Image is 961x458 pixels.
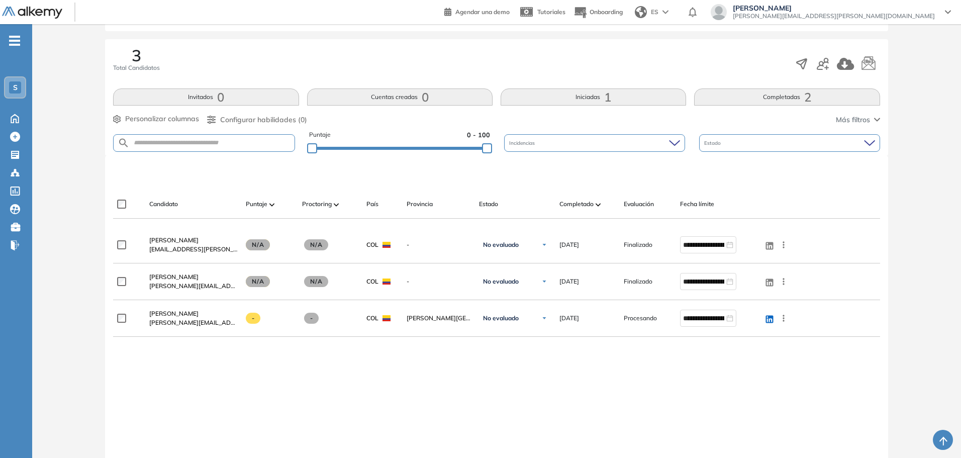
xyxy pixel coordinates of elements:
[635,6,647,18] img: world
[407,314,471,323] span: [PERSON_NAME][GEOGRAPHIC_DATA]
[483,314,519,322] span: No evaluado
[382,279,391,285] img: COL
[269,203,274,206] img: [missing "en.ARROW_ALT" translation]
[149,236,238,245] a: [PERSON_NAME]
[501,88,686,106] button: Iniciadas1
[694,88,880,106] button: Completadas2
[541,279,547,285] img: Ícono de flecha
[836,115,870,125] span: Más filtros
[302,200,332,209] span: Proctoring
[407,240,471,249] span: -
[407,277,471,286] span: -
[246,239,270,250] span: N/A
[662,10,668,14] img: arrow
[309,130,331,140] span: Puntaje
[624,200,654,209] span: Evaluación
[911,410,961,458] div: Widget de chat
[467,130,490,140] span: 0 - 100
[444,5,510,17] a: Agendar una demo
[246,313,260,324] span: -
[307,88,493,106] button: Cuentas creadas0
[366,277,378,286] span: COL
[113,114,199,124] button: Personalizar columnas
[132,47,141,63] span: 3
[113,88,299,106] button: Invitados0
[149,282,238,291] span: [PERSON_NAME][EMAIL_ADDRESS][PERSON_NAME][DOMAIN_NAME]
[541,315,547,321] img: Ícono de flecha
[382,315,391,321] img: COL
[13,83,18,91] span: S
[483,278,519,286] span: No evaluado
[246,276,270,287] span: N/A
[407,200,433,209] span: Provincia
[704,139,723,147] span: Estado
[911,410,961,458] iframe: Chat Widget
[246,200,267,209] span: Puntaje
[149,200,178,209] span: Candidato
[304,313,319,324] span: -
[455,8,510,16] span: Agendar una demo
[149,310,199,317] span: [PERSON_NAME]
[590,8,623,16] span: Onboarding
[149,236,199,244] span: [PERSON_NAME]
[366,240,378,249] span: COL
[651,8,658,17] span: ES
[537,8,565,16] span: Tutoriales
[733,12,935,20] span: [PERSON_NAME][EMAIL_ADDRESS][PERSON_NAME][DOMAIN_NAME]
[504,134,685,152] div: Incidencias
[149,318,238,327] span: [PERSON_NAME][EMAIL_ADDRESS][PERSON_NAME][DOMAIN_NAME]
[118,137,130,149] img: SEARCH_ALT
[9,40,20,42] i: -
[624,240,652,249] span: Finalizado
[125,114,199,124] span: Personalizar columnas
[366,314,378,323] span: COL
[483,241,519,249] span: No evaluado
[624,277,652,286] span: Finalizado
[624,314,657,323] span: Procesando
[149,272,238,282] a: [PERSON_NAME]
[596,203,601,206] img: [missing "en.ARROW_ALT" translation]
[304,239,328,250] span: N/A
[2,7,62,19] img: Logo
[699,134,880,152] div: Estado
[573,2,623,23] button: Onboarding
[149,309,238,318] a: [PERSON_NAME]
[113,63,160,72] span: Total Candidatos
[382,242,391,248] img: COL
[509,139,537,147] span: Incidencias
[541,242,547,248] img: Ícono de flecha
[479,200,498,209] span: Estado
[149,273,199,281] span: [PERSON_NAME]
[733,4,935,12] span: [PERSON_NAME]
[366,200,378,209] span: País
[559,240,579,249] span: [DATE]
[559,200,594,209] span: Completado
[559,314,579,323] span: [DATE]
[149,245,238,254] span: [EMAIL_ADDRESS][PERSON_NAME][DOMAIN_NAME]
[207,115,307,125] button: Configurar habilidades (0)
[334,203,339,206] img: [missing "en.ARROW_ALT" translation]
[559,277,579,286] span: [DATE]
[836,115,880,125] button: Más filtros
[304,276,328,287] span: N/A
[220,115,307,125] span: Configurar habilidades (0)
[680,200,714,209] span: Fecha límite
